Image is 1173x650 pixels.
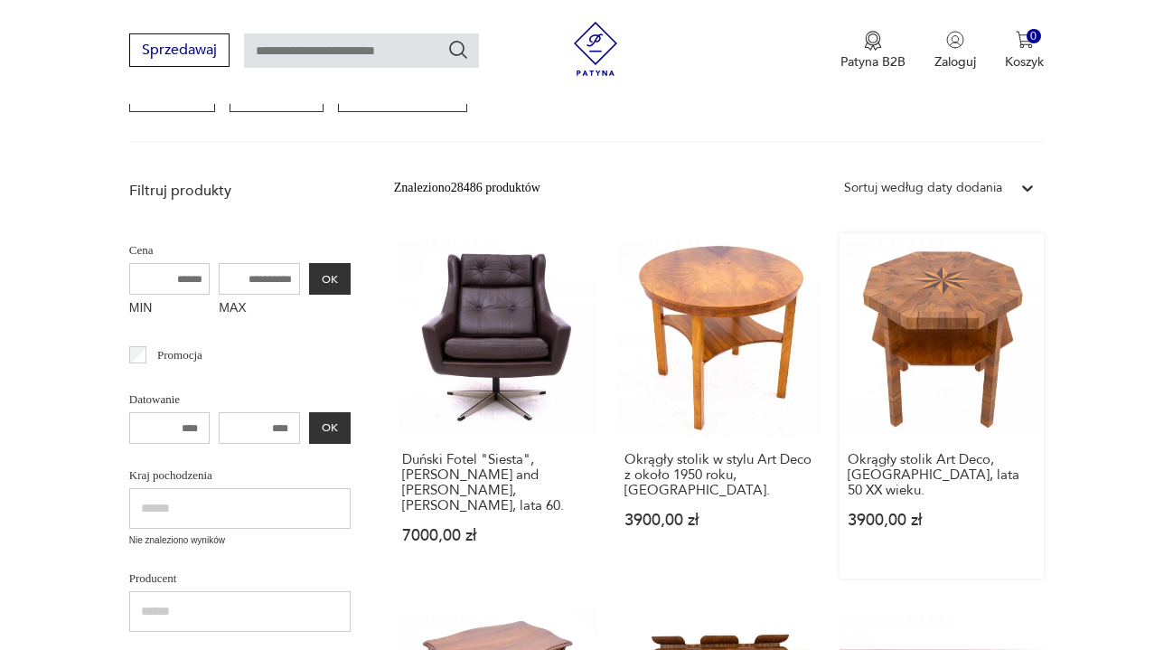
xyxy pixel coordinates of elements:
[402,452,590,513] h3: Duński Fotel "Siesta", [PERSON_NAME] and [PERSON_NAME], [PERSON_NAME], lata 60.
[1027,29,1042,44] div: 0
[1005,53,1044,71] p: Koszyk
[848,513,1036,528] p: 3900,00 zł
[844,178,1002,198] div: Sortuj według daty dodania
[840,53,906,71] p: Patyna B2B
[129,181,351,201] p: Filtruj produkty
[309,412,351,444] button: OK
[157,345,202,365] p: Promocja
[129,45,230,58] a: Sprzedawaj
[616,233,821,579] a: Okrągły stolik w stylu Art Deco z około 1950 roku, Polska.Okrągły stolik w stylu Art Deco z około...
[447,39,469,61] button: Szukaj
[129,295,211,324] label: MIN
[129,466,351,485] p: Kraj pochodzenia
[848,452,1036,498] h3: Okrągły stolik Art Deco, [GEOGRAPHIC_DATA], lata 50 XX wieku.
[309,263,351,295] button: OK
[934,31,976,71] button: Zaloguj
[394,178,540,198] div: Znaleziono 28486 produktów
[568,22,623,76] img: Patyna - sklep z meblami i dekoracjami vintage
[946,31,964,49] img: Ikonka użytkownika
[934,53,976,71] p: Zaloguj
[840,31,906,71] button: Patyna B2B
[624,452,812,498] h3: Okrągły stolik w stylu Art Deco z około 1950 roku, [GEOGRAPHIC_DATA].
[129,240,351,260] p: Cena
[219,295,300,324] label: MAX
[394,233,598,579] a: Duński Fotel "Siesta", Erhardsen and Andersen, Dania, lata 60.Duński Fotel "Siesta", [PERSON_NAME...
[129,390,351,410] p: Datowanie
[840,31,906,71] a: Ikona medaluPatyna B2B
[129,533,351,548] p: Nie znaleziono wyników
[129,33,230,67] button: Sprzedawaj
[1016,31,1034,49] img: Ikona koszyka
[129,569,351,589] p: Producent
[402,528,590,543] p: 7000,00 zł
[864,31,882,51] img: Ikona medalu
[1005,31,1044,71] button: 0Koszyk
[840,233,1044,579] a: Okrągły stolik Art Deco, Polska, lata 50 XX wieku.Okrągły stolik Art Deco, [GEOGRAPHIC_DATA], lat...
[624,513,812,528] p: 3900,00 zł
